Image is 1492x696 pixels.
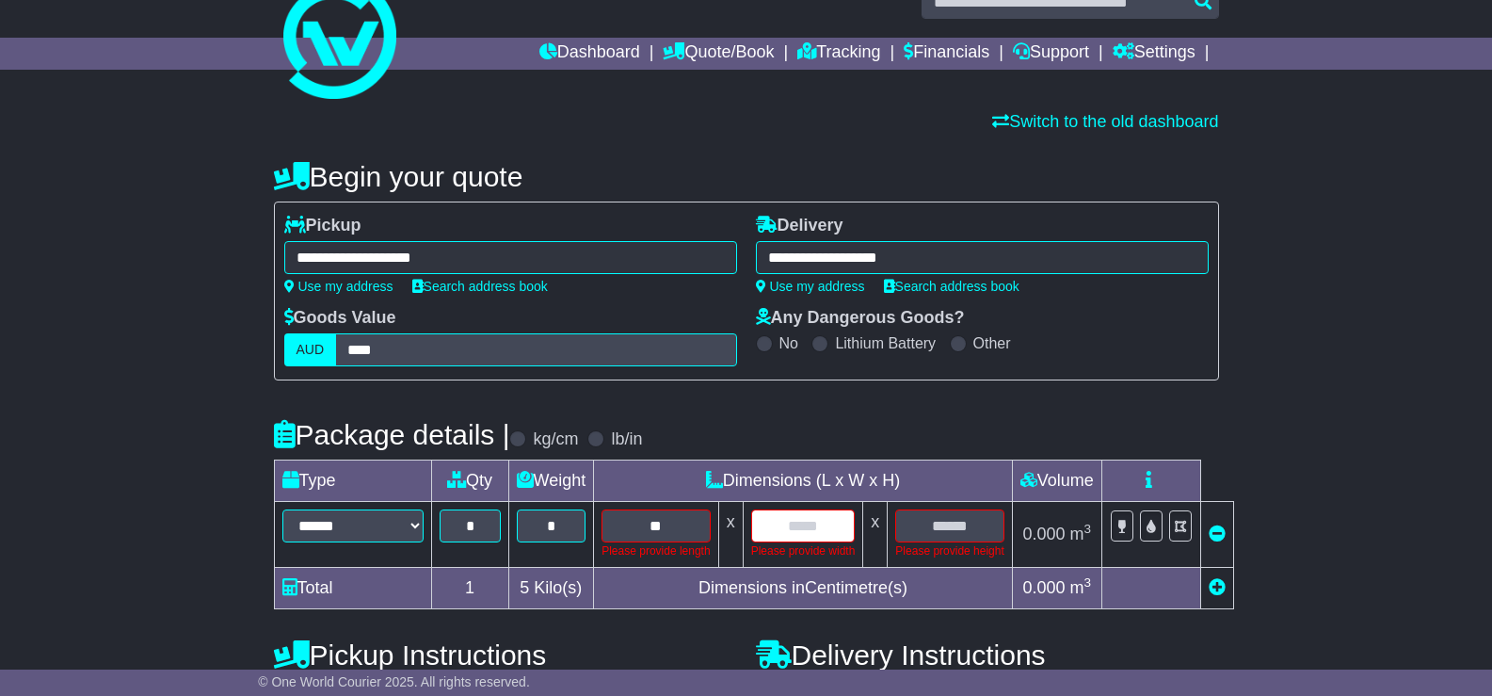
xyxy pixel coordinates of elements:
[412,279,548,294] a: Search address book
[1084,575,1092,590] sup: 3
[663,38,774,70] a: Quote/Book
[508,461,594,502] td: Weight
[895,542,1003,559] div: Please provide height
[718,502,743,568] td: x
[284,333,337,366] label: AUD
[1023,525,1066,543] span: 0.000
[1012,461,1101,502] td: Volume
[520,578,529,597] span: 5
[1023,578,1066,597] span: 0.000
[431,568,508,609] td: 1
[431,461,508,502] td: Qty
[533,429,578,450] label: kg/cm
[1209,578,1226,597] a: Add new item
[1013,38,1089,70] a: Support
[1113,38,1195,70] a: Settings
[884,279,1019,294] a: Search address book
[274,461,431,502] td: Type
[284,279,393,294] a: Use my address
[973,334,1011,352] label: Other
[594,461,1013,502] td: Dimensions (L x W x H)
[904,38,989,70] a: Financials
[602,542,710,559] div: Please provide length
[779,334,798,352] label: No
[258,674,530,689] span: © One World Courier 2025. All rights reserved.
[992,112,1218,131] a: Switch to the old dashboard
[274,419,510,450] h4: Package details |
[274,568,431,609] td: Total
[539,38,640,70] a: Dashboard
[1070,525,1092,543] span: m
[611,429,642,450] label: lb/in
[274,639,737,671] h4: Pickup Instructions
[1070,578,1092,597] span: m
[756,639,1219,671] h4: Delivery Instructions
[1084,522,1092,536] sup: 3
[751,542,856,559] div: Please provide width
[594,568,1013,609] td: Dimensions in Centimetre(s)
[508,568,594,609] td: Kilo(s)
[863,502,888,568] td: x
[284,308,396,329] label: Goods Value
[1209,525,1226,543] a: Remove this item
[797,38,880,70] a: Tracking
[284,216,361,236] label: Pickup
[835,334,936,352] label: Lithium Battery
[756,279,865,294] a: Use my address
[274,161,1219,192] h4: Begin your quote
[756,308,965,329] label: Any Dangerous Goods?
[756,216,843,236] label: Delivery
